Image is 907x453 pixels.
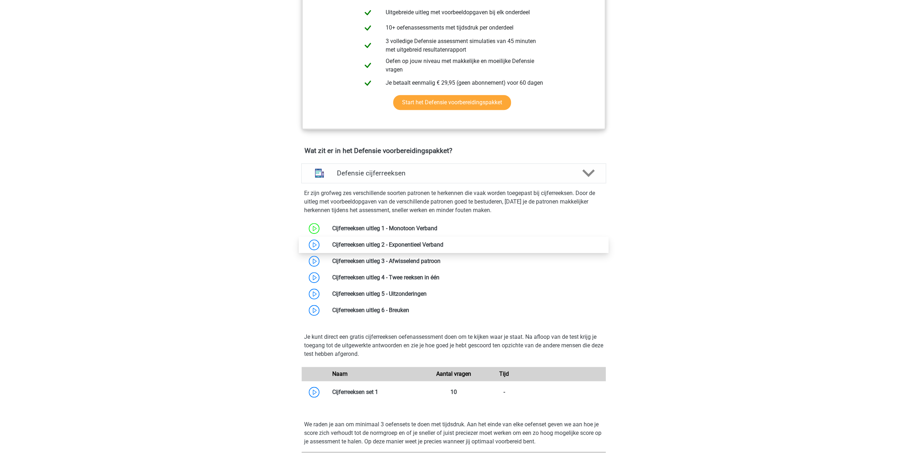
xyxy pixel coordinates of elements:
h4: Defensie cijferreeksen [337,169,570,177]
a: Start het Defensie voorbereidingspakket [393,95,511,110]
div: Cijferreeksen uitleg 1 - Monotoon Verband [327,224,606,233]
div: Cijferreeksen set 1 [327,388,428,396]
div: Cijferreeksen uitleg 2 - Exponentieel Verband [327,241,606,249]
div: Naam [327,370,428,378]
div: Aantal vragen [428,370,479,378]
p: Er zijn grofweg zes verschillende soorten patronen te herkennen die vaak worden toegepast bij cij... [304,189,603,215]
div: Cijferreeksen uitleg 3 - Afwisselend patroon [327,257,606,265]
div: Cijferreeksen uitleg 6 - Breuken [327,306,606,315]
div: Cijferreeksen uitleg 4 - Twee reeksen in één [327,273,606,282]
p: Je kunt direct een gratis cijferreeksen oefenassessment doen om te kijken waar je staat. Na afloo... [304,333,603,358]
div: Cijferreeksen uitleg 5 - Uitzonderingen [327,290,606,298]
p: We raden je aan om minimaal 3 oefensets te doen met tijdsdruk. Aan het einde van elke oefenset ge... [304,420,603,446]
img: cijferreeksen [310,164,329,182]
div: Tijd [479,370,530,378]
a: cijferreeksen Defensie cijferreeksen [298,163,609,183]
h4: Wat zit er in het Defensie voorbereidingspakket? [304,147,603,155]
